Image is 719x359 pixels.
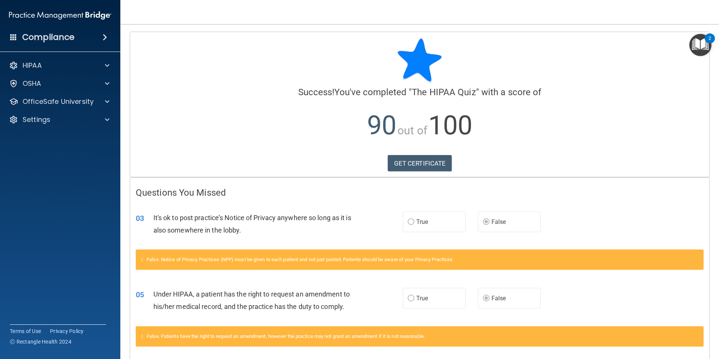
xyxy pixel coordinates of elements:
[9,61,109,70] a: HIPAA
[708,38,711,48] div: 2
[9,115,109,124] a: Settings
[397,38,442,83] img: blue-star-rounded.9d042014.png
[416,218,428,225] span: True
[491,295,506,302] span: False
[136,87,704,97] h4: You've completed " " with a score of
[491,218,506,225] span: False
[483,219,490,225] input: False
[23,97,94,106] p: OfficeSafe University
[689,34,711,56] button: Open Resource Center, 2 new notifications
[416,295,428,302] span: True
[9,97,109,106] a: OfficeSafe University
[408,219,414,225] input: True
[23,115,50,124] p: Settings
[10,327,41,335] a: Terms of Use
[388,155,452,172] a: GET CERTIFICATE
[147,257,454,262] span: False. Notice of Privacy Practices (NPP) must be given to each patient and not just posted. Patie...
[23,61,42,70] p: HIPAA
[147,333,425,339] span: False. Patients have the right to request an amendment, however the practice may not grant an ame...
[9,8,111,23] img: PMB logo
[136,214,144,223] span: 03
[153,214,351,234] span: It's ok to post practice’s Notice of Privacy anywhere so long as it is also somewhere in the lobby.
[136,188,704,198] h4: Questions You Missed
[367,110,396,141] span: 90
[483,296,490,301] input: False
[9,79,109,88] a: OSHA
[408,296,414,301] input: True
[153,290,350,310] span: Under HIPAA, a patient has the right to request an amendment to his/her medical record, and the p...
[10,338,71,345] span: Ⓒ Rectangle Health 2024
[136,290,144,299] span: 05
[22,32,74,43] h4: Compliance
[412,87,476,97] span: The HIPAA Quiz
[397,124,427,137] span: out of
[298,87,335,97] span: Success!
[50,327,84,335] a: Privacy Policy
[428,110,472,141] span: 100
[23,79,41,88] p: OSHA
